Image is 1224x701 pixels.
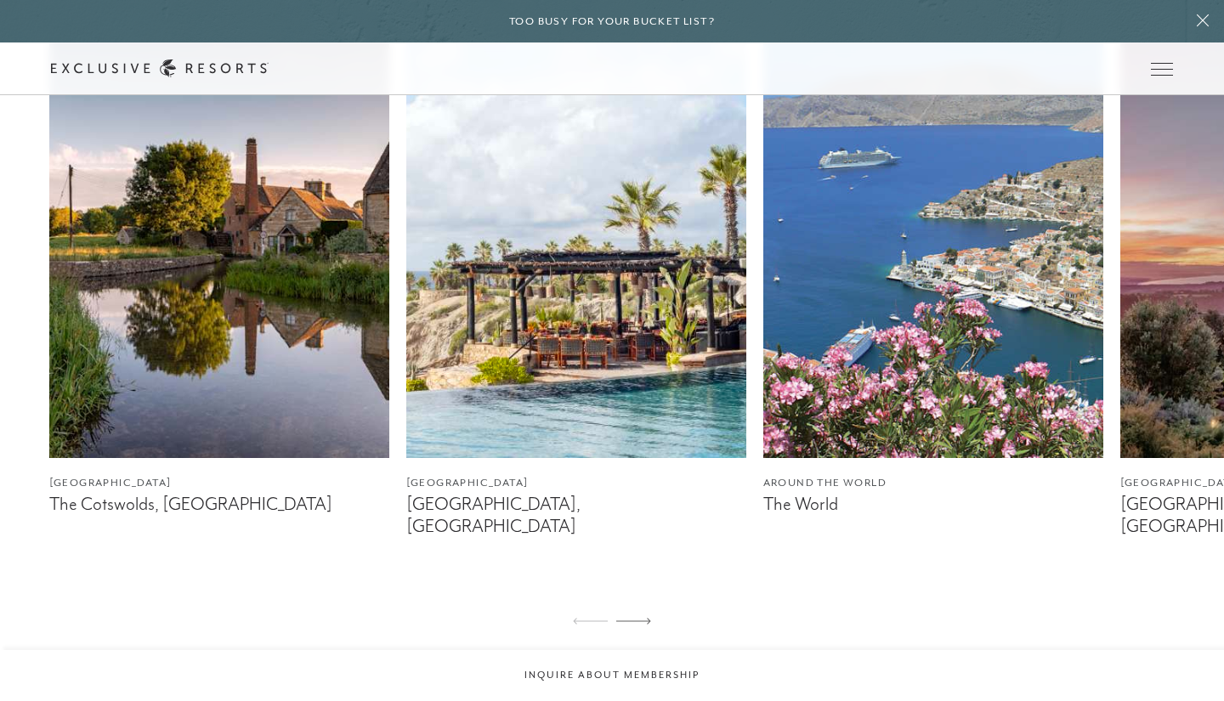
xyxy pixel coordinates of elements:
a: [GEOGRAPHIC_DATA]The Cotswolds, [GEOGRAPHIC_DATA] [49,33,389,516]
a: Around the WorldThe World [763,33,1103,516]
figcaption: Around the World [763,475,1103,491]
button: Open navigation [1151,63,1173,75]
figcaption: [GEOGRAPHIC_DATA] [406,475,746,491]
figcaption: [GEOGRAPHIC_DATA], [GEOGRAPHIC_DATA] [406,494,746,536]
a: [GEOGRAPHIC_DATA][GEOGRAPHIC_DATA], [GEOGRAPHIC_DATA] [406,33,746,537]
figcaption: [GEOGRAPHIC_DATA] [49,475,389,491]
figcaption: The World [763,494,1103,515]
figcaption: The Cotswolds, [GEOGRAPHIC_DATA] [49,494,389,515]
h6: Too busy for your bucket list? [509,14,715,30]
